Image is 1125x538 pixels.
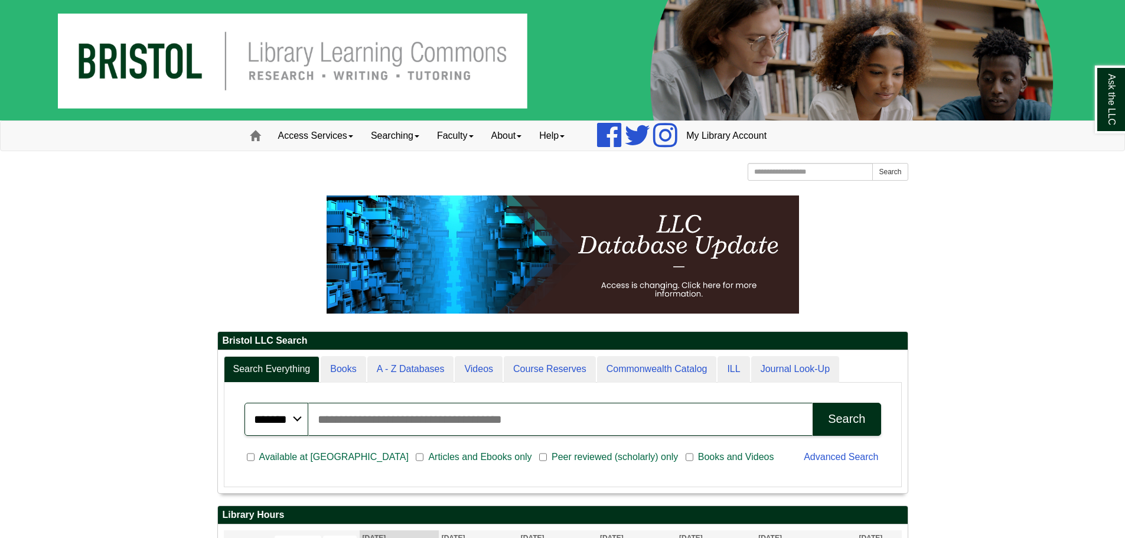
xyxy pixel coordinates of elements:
img: HTML tutorial [327,195,799,314]
a: Journal Look-Up [751,356,839,383]
input: Articles and Ebooks only [416,452,423,462]
h2: Library Hours [218,506,908,524]
a: Help [530,121,573,151]
a: About [482,121,531,151]
button: Search [872,163,908,181]
input: Peer reviewed (scholarly) only [539,452,547,462]
button: Search [813,403,881,436]
span: Available at [GEOGRAPHIC_DATA] [255,450,413,464]
span: Books and Videos [693,450,779,464]
h2: Bristol LLC Search [218,332,908,350]
a: Advanced Search [804,452,878,462]
a: My Library Account [677,121,775,151]
span: Peer reviewed (scholarly) only [547,450,683,464]
a: Books [321,356,366,383]
a: A - Z Databases [367,356,454,383]
a: Search Everything [224,356,320,383]
a: Searching [362,121,428,151]
a: Access Services [269,121,362,151]
a: Faculty [428,121,482,151]
input: Books and Videos [686,452,693,462]
a: ILL [718,356,749,383]
div: Search [828,412,865,426]
input: Available at [GEOGRAPHIC_DATA] [247,452,255,462]
a: Commonwealth Catalog [597,356,717,383]
a: Course Reserves [504,356,596,383]
span: Articles and Ebooks only [423,450,536,464]
a: Videos [455,356,503,383]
